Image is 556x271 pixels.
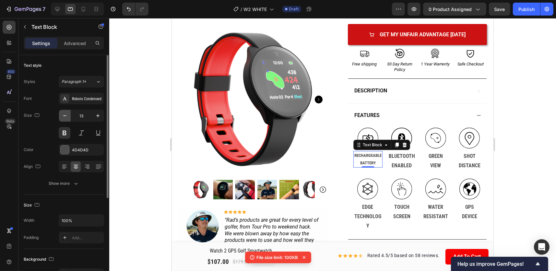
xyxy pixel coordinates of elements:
[429,6,472,13] span: 0 product assigned
[3,3,48,16] button: 7
[72,96,102,102] div: Roboto Condensed
[216,184,244,194] p: TOUCH
[64,40,86,47] p: Advanced
[216,134,244,143] p: BLUETOOTH
[72,147,102,153] div: 4D4D4D
[534,239,550,255] div: Open Intercom Messenger
[250,134,278,143] p: GREEN
[518,6,535,13] div: Publish
[24,162,42,171] div: Align
[190,124,212,130] div: Text Block
[172,18,493,271] iframe: Design area
[281,235,309,242] div: Add to Cart
[183,69,215,76] p: DESCRIPTION
[24,201,41,210] div: Size
[60,239,78,248] div: $179.00
[24,147,34,153] div: Color
[457,261,534,267] span: Help us improve GemPages!
[182,141,210,148] p: BATTERY
[284,143,312,152] p: DISTANCE
[289,6,299,12] span: Draft
[24,178,104,189] button: Show more
[49,180,79,187] div: Show more
[6,69,16,74] div: 450
[24,79,35,85] div: Styles
[72,235,102,241] div: Add...
[35,239,58,249] div: $107.00
[423,3,486,16] button: 0 product assigned
[250,184,278,194] p: WATER
[24,218,34,223] div: Width
[513,3,540,16] button: Publish
[81,239,103,248] pre: - 40% off
[250,143,278,152] p: VIEW
[216,194,244,203] p: SCREEN
[24,63,41,68] div: Text style
[216,143,244,152] p: ENABLED
[243,6,267,13] span: W2 WHITE
[250,194,278,203] p: RESISTANT
[283,43,314,49] p: Safe Checkout
[122,3,148,16] div: Undo/Redo
[182,134,210,141] p: RECHARGEABLE
[284,194,312,203] p: DEVICE
[5,228,133,237] h1: Watch 2 GPS Golf Smartwatch
[241,6,242,13] span: /
[31,23,87,31] p: Text Block
[257,254,298,261] p: File size limit: 100KB
[24,255,55,264] div: Background
[215,43,241,54] i: 30 Day Return Policy
[24,96,32,101] div: Font
[5,119,16,124] div: Beta
[62,79,86,85] span: Paragraph 1*
[457,260,542,268] button: Show survey - Help us improve GemPages!
[32,40,50,47] p: Settings
[182,184,210,194] p: EDGE
[183,94,208,101] p: FEATURES
[489,3,510,16] button: Save
[249,43,278,48] i: 1 Year Warrenty
[24,111,41,120] div: Size
[59,215,104,226] input: Auto
[182,194,210,213] p: TECHNOLOGY
[42,5,45,13] p: 7
[195,234,268,241] p: Rated 4.5/5 based on 58 reviews.
[59,76,104,88] button: Paragraph 1*
[284,134,312,143] p: SHOT
[24,235,39,241] div: Padding
[180,43,205,48] i: Free shipping
[284,184,312,194] p: GPS
[274,231,317,246] button: Add to Cart
[494,6,505,12] span: Save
